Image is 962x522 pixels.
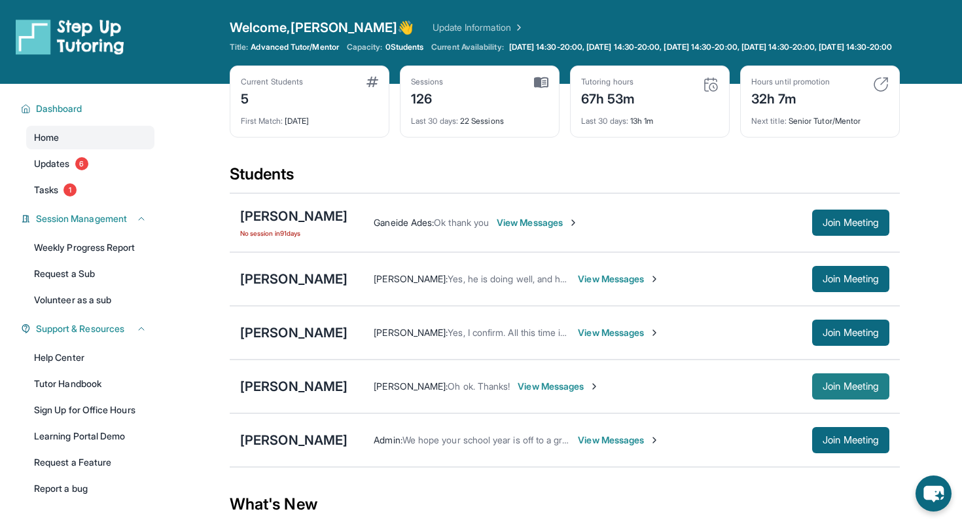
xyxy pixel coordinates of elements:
[703,77,719,92] img: card
[812,320,889,346] button: Join Meeting
[26,262,154,286] a: Request a Sub
[431,42,503,52] span: Current Availability:
[240,324,347,342] div: [PERSON_NAME]
[751,116,787,126] span: Next title :
[230,42,248,52] span: Title:
[26,288,154,312] a: Volunteer as a sub
[230,18,414,37] span: Welcome, [PERSON_NAME] 👋
[374,217,434,228] span: Ganeide Ades :
[26,477,154,500] a: Report a bug
[240,228,347,238] span: No session in 91 days
[411,87,444,108] div: 126
[823,329,879,337] span: Join Meeting
[511,21,524,34] img: Chevron Right
[581,108,719,126] div: 13h 1m
[366,77,378,87] img: card
[751,77,830,87] div: Hours until promotion
[34,131,59,144] span: Home
[649,327,660,338] img: Chevron-Right
[251,42,338,52] span: Advanced Tutor/Mentor
[385,42,424,52] span: 0 Students
[347,42,383,52] span: Capacity:
[374,381,448,392] span: [PERSON_NAME] :
[240,207,347,225] div: [PERSON_NAME]
[26,152,154,176] a: Updates6
[433,21,524,34] a: Update Information
[31,322,147,335] button: Support & Resources
[812,427,889,453] button: Join Meeting
[31,212,147,225] button: Session Management
[448,327,629,338] span: Yes, I confirm. All this time is working for us.
[26,451,154,474] a: Request a Feature
[568,217,579,228] img: Chevron-Right
[751,87,830,108] div: 32h 7m
[823,382,879,390] span: Join Meeting
[812,373,889,400] button: Join Meeting
[507,42,895,52] a: [DATE] 14:30-20:00, [DATE] 14:30-20:00, [DATE] 14:30-20:00, [DATE] 14:30-20:00, [DATE] 14:30-20:00
[26,346,154,369] a: Help Center
[241,77,303,87] div: Current Students
[649,274,660,284] img: Chevron-Right
[36,212,127,225] span: Session Management
[31,102,147,115] button: Dashboard
[589,381,599,392] img: Chevron-Right
[581,116,628,126] span: Last 30 days :
[873,77,889,92] img: card
[34,183,58,196] span: Tasks
[26,398,154,422] a: Sign Up for Office Hours
[75,157,88,170] span: 6
[534,77,548,88] img: card
[812,266,889,292] button: Join Meeting
[36,322,124,335] span: Support & Resources
[230,164,900,193] div: Students
[241,87,303,108] div: 5
[411,77,444,87] div: Sessions
[34,157,70,170] span: Updates
[751,108,889,126] div: Senior Tutor/Mentor
[26,178,154,202] a: Tasks1
[26,424,154,448] a: Learning Portal Demo
[16,18,124,55] img: logo
[581,87,635,108] div: 67h 53m
[812,210,889,236] button: Join Meeting
[241,116,283,126] span: First Match :
[823,436,879,444] span: Join Meeting
[434,217,489,228] span: Ok thank you
[509,42,893,52] span: [DATE] 14:30-20:00, [DATE] 14:30-20:00, [DATE] 14:30-20:00, [DATE] 14:30-20:00, [DATE] 14:30-20:00
[823,275,879,283] span: Join Meeting
[578,272,660,286] span: View Messages
[240,377,347,396] div: [PERSON_NAME]
[36,102,82,115] span: Dashboard
[823,219,879,227] span: Join Meeting
[649,435,660,445] img: Chevron-Right
[411,116,458,126] span: Last 30 days :
[448,381,510,392] span: Oh ok. Thanks!
[916,475,952,512] button: chat-button
[240,431,347,449] div: [PERSON_NAME]
[518,380,599,393] span: View Messages
[26,236,154,259] a: Weekly Progress Report
[374,434,402,445] span: Admin :
[411,108,548,126] div: 22 Sessions
[497,216,579,229] span: View Messages
[26,372,154,396] a: Tutor Handbook
[581,77,635,87] div: Tutoring hours
[374,273,448,284] span: [PERSON_NAME] :
[63,183,77,196] span: 1
[578,434,660,447] span: View Messages
[578,326,660,339] span: View Messages
[240,270,347,288] div: [PERSON_NAME]
[241,108,378,126] div: [DATE]
[374,327,448,338] span: [PERSON_NAME] :
[26,126,154,149] a: Home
